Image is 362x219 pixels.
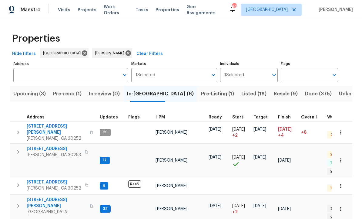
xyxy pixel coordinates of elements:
[330,71,339,79] button: Open
[209,204,221,208] span: [DATE]
[276,121,299,143] td: Scheduled to finish 4 day(s) late
[89,90,120,98] span: In-review (0)
[128,180,141,188] span: RaaS
[27,185,81,191] span: [PERSON_NAME], GA 30252
[327,115,360,119] span: WO Completion
[12,50,36,58] span: Hide filters
[328,160,344,166] span: 1 Done
[156,7,179,13] span: Properties
[230,121,251,143] td: Project started 2 days late
[43,50,83,56] span: [GEOGRAPHIC_DATA]
[156,130,187,135] span: [PERSON_NAME]
[100,183,108,189] span: 6
[253,204,266,208] span: [DATE]
[156,115,165,119] span: HPM
[27,115,45,119] span: Address
[278,132,284,139] span: +4
[27,146,81,152] span: [STREET_ADDRESS]
[299,121,325,143] td: 8 day(s) past target finish date
[13,90,46,98] span: Upcoming (3)
[53,90,82,98] span: Pre-reno (1)
[232,155,245,159] span: [DATE]
[246,7,288,13] span: [GEOGRAPHIC_DATA]
[100,130,110,135] span: 29
[301,115,317,119] span: Overall
[232,4,236,10] div: 60
[232,127,245,132] span: [DATE]
[100,115,118,119] span: Updates
[270,71,278,79] button: Open
[274,90,298,98] span: Resale (9)
[27,197,86,209] span: [STREET_ADDRESS][PERSON_NAME]
[224,73,244,78] span: 1 Selected
[131,62,217,66] label: Markets
[278,127,292,132] span: [DATE]
[232,115,249,119] div: Actual renovation start date
[253,115,268,119] span: Target
[136,73,155,78] span: 1 Selected
[104,4,128,16] span: Work Orders
[12,36,60,42] span: Properties
[27,152,81,158] span: [PERSON_NAME], GA 30253
[328,132,342,138] span: 2 QC
[230,144,251,177] td: Project started on time
[281,62,338,66] label: Flags
[136,8,148,12] span: Tasks
[253,155,266,159] span: [DATE]
[232,132,238,139] span: + 2
[278,207,291,211] span: [DATE]
[100,206,110,211] span: 33
[156,184,187,188] span: [PERSON_NAME]
[301,130,307,135] span: +8
[316,7,353,13] span: [PERSON_NAME]
[232,209,238,215] span: + 2
[328,206,342,211] span: 2 WIP
[305,90,332,98] span: Done (375)
[232,115,243,119] span: Start
[232,204,245,208] span: [DATE]
[220,62,277,66] label: Individuals
[209,155,221,159] span: [DATE]
[156,207,187,211] span: [PERSON_NAME]
[186,4,222,16] span: Geo Assignments
[136,50,163,58] span: Clear Filters
[209,115,222,119] span: Ready
[40,48,89,58] div: [GEOGRAPHIC_DATA]
[127,90,194,98] span: In-[GEOGRAPHIC_DATA] (6)
[328,152,342,157] span: 2 QC
[27,209,86,215] span: [GEOGRAPHIC_DATA]
[120,71,129,79] button: Open
[278,115,296,119] div: Projected renovation finish date
[92,48,132,58] div: [PERSON_NAME]
[21,7,41,13] span: Maestro
[301,115,322,119] div: Days past target finish date
[253,127,266,132] span: [DATE]
[156,158,187,163] span: [PERSON_NAME]
[201,90,234,98] span: Pre-Listing (1)
[27,123,86,135] span: [STREET_ADDRESS][PERSON_NAME]
[328,186,341,191] span: 1 QC
[253,115,273,119] div: Target renovation project end date
[209,127,221,132] span: [DATE]
[100,158,109,163] span: 17
[278,115,291,119] span: Finish
[328,169,354,174] span: 2 Accepted
[209,71,218,79] button: Open
[78,7,96,13] span: Projects
[128,115,140,119] span: Flags
[95,50,127,56] span: [PERSON_NAME]
[134,48,165,60] button: Clear Filters
[241,90,266,98] span: Listed (18)
[278,158,291,163] span: [DATE]
[27,135,86,142] span: [PERSON_NAME], GA 30252
[58,7,70,13] span: Visits
[27,179,81,185] span: [STREET_ADDRESS]
[209,115,227,119] div: Earliest renovation start date (first business day after COE or Checkout)
[10,48,38,60] button: Hide filters
[13,62,128,66] label: Address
